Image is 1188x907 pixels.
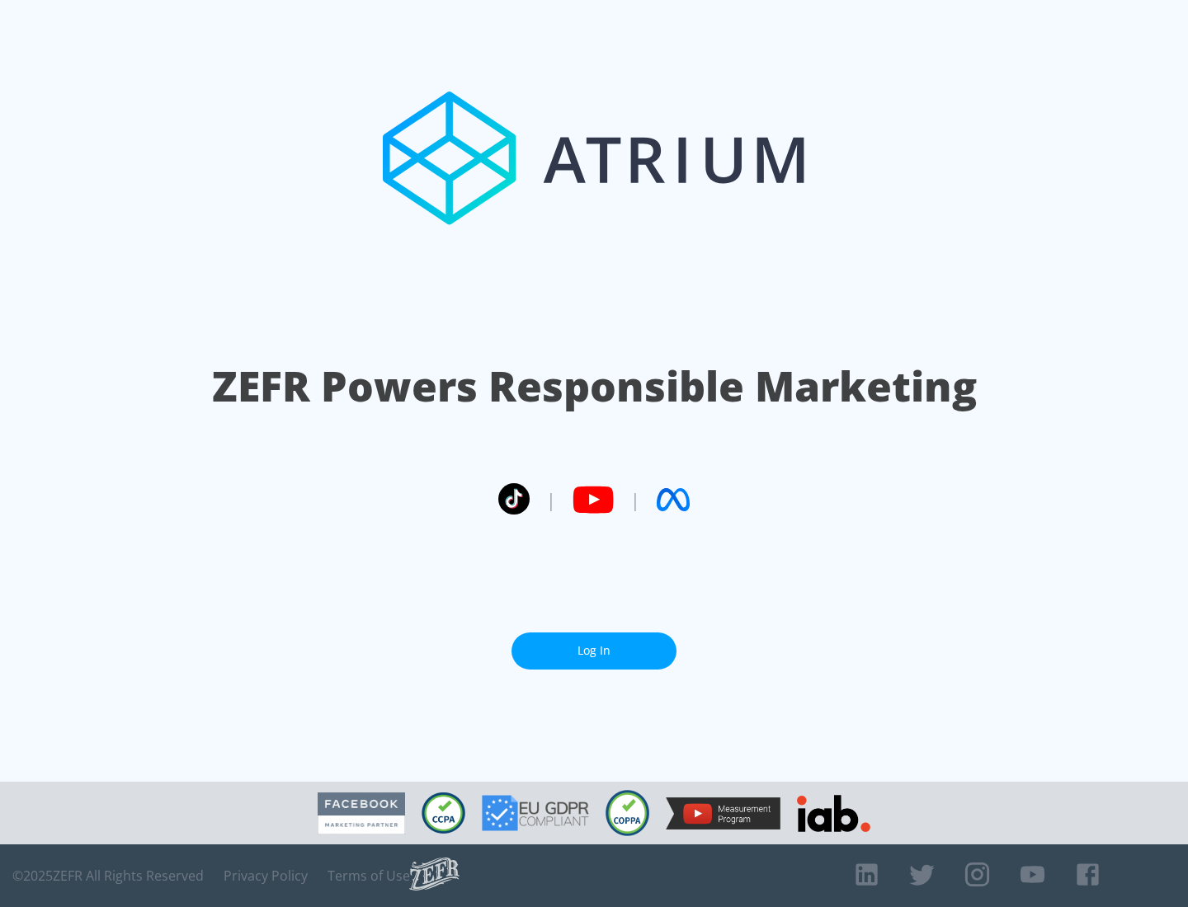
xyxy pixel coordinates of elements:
img: COPPA Compliant [606,790,649,836]
a: Terms of Use [328,867,410,884]
span: | [630,487,640,512]
img: YouTube Measurement Program [666,797,780,829]
img: IAB [797,795,870,832]
span: | [546,487,556,512]
img: Facebook Marketing Partner [318,792,405,834]
img: GDPR Compliant [482,795,589,831]
h1: ZEFR Powers Responsible Marketing [212,358,977,415]
img: CCPA Compliant [422,792,465,834]
a: Log In [511,632,676,670]
span: © 2025 ZEFR All Rights Reserved [12,867,204,884]
a: Privacy Policy [224,867,308,884]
